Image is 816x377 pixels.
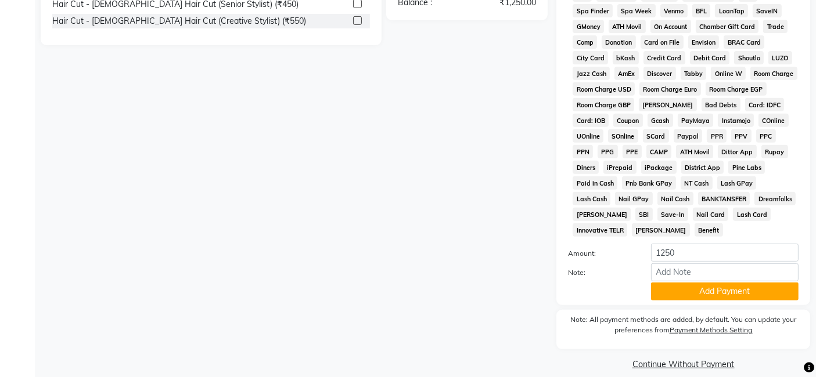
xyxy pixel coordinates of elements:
span: LUZO [768,51,792,64]
label: Note: All payment methods are added, by default. You can update your preferences from [568,314,799,340]
span: PPG [598,145,618,158]
label: Payment Methods Setting [670,325,753,335]
span: SCard [643,129,669,143]
span: Jazz Cash [573,67,610,80]
span: [PERSON_NAME] [632,223,690,237]
span: Coupon [613,114,643,127]
span: LoanTap [715,4,748,17]
span: Nail Card [693,208,729,221]
span: UOnline [573,129,603,143]
span: Chamber Gift Card [696,20,759,33]
span: BANKTANSFER [698,192,750,205]
span: Paid in Cash [573,176,617,190]
label: Amount: [559,248,642,259]
span: SOnline [608,129,638,143]
span: Card: IOB [573,114,609,127]
span: On Account [650,20,691,33]
span: Donation [602,35,636,49]
span: City Card [573,51,608,64]
span: Rupay [761,145,788,158]
a: Continue Without Payment [559,358,808,371]
span: GMoney [573,20,604,33]
span: Room Charge EGP [706,82,767,96]
span: PayMaya [678,114,714,127]
span: Credit Card [644,51,685,64]
label: Note: [559,267,642,278]
span: Dreamfolks [754,192,796,205]
span: Nail Cash [657,192,693,205]
span: District App [681,161,724,174]
span: Innovative TELR [573,223,627,237]
span: Trade [763,20,788,33]
span: Room Charge USD [573,82,635,96]
span: Save-In [657,208,688,221]
span: Lash GPay [717,176,757,190]
span: BFL [692,4,711,17]
span: CAMP [646,145,672,158]
span: [PERSON_NAME] [573,208,631,221]
span: Comp [573,35,597,49]
span: Dittor App [718,145,757,158]
span: Spa Finder [573,4,613,17]
span: PPN [573,145,593,158]
span: ATH Movil [676,145,713,158]
span: Pine Labs [728,161,765,174]
span: BRAC Card [724,35,764,49]
span: Debit Card [690,51,730,64]
span: Benefit [695,223,723,237]
span: Room Charge [750,67,797,80]
span: Discover [644,67,676,80]
span: Shoutlo [734,51,764,64]
span: Envision [688,35,720,49]
span: Instamojo [718,114,754,127]
span: Gcash [648,114,673,127]
span: iPackage [641,161,677,174]
span: Card: IDFC [745,98,785,111]
input: Amount [651,244,799,262]
button: Add Payment [651,282,799,300]
span: Room Charge GBP [573,98,634,111]
span: bKash [613,51,639,64]
span: Room Charge Euro [639,82,701,96]
span: Diners [573,161,599,174]
span: Lash Card [733,208,771,221]
span: PPC [756,129,776,143]
span: ATH Movil [609,20,646,33]
span: Venmo [660,4,688,17]
span: NT Cash [681,176,713,190]
span: Lash Cash [573,192,610,205]
span: Tabby [681,67,707,80]
input: Add Note [651,263,799,281]
span: Card on File [641,35,684,49]
span: AmEx [614,67,639,80]
span: Paypal [674,129,703,143]
span: Spa Week [617,4,656,17]
span: iPrepaid [603,161,637,174]
span: Online W [711,67,746,80]
span: Bad Debts [702,98,740,111]
span: Nail GPay [615,192,653,205]
span: Pnb Bank GPay [622,176,676,190]
span: SaveIN [753,4,782,17]
span: PPE [623,145,642,158]
span: COnline [759,114,789,127]
span: PPV [731,129,752,143]
div: Hair Cut - [DEMOGRAPHIC_DATA] Hair Cut (Creative Stylist) (₹550) [52,15,306,27]
span: [PERSON_NAME] [639,98,697,111]
span: PPR [707,129,727,143]
span: SBI [635,208,653,221]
